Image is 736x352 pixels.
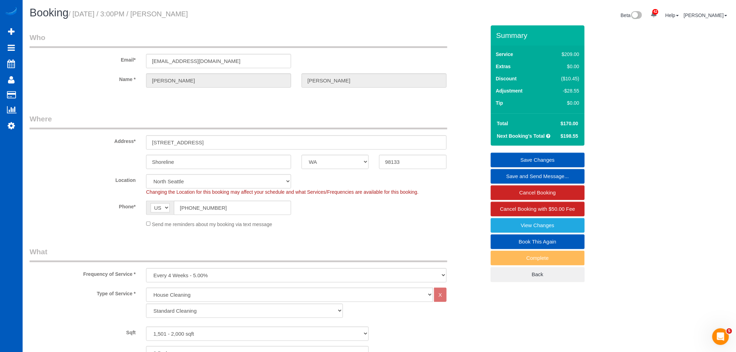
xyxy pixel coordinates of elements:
label: Address* [24,135,141,145]
a: 42 [647,7,661,22]
span: Changing the Location for this booking may affect your schedule and what Services/Frequencies are... [146,189,418,195]
label: Name * [24,73,141,83]
label: Frequency of Service * [24,268,141,278]
div: $209.00 [546,51,579,58]
label: Location [24,174,141,184]
label: Adjustment [496,87,523,94]
a: Save and Send Message... [491,169,585,184]
img: New interface [631,11,642,20]
a: Book This Again [491,234,585,249]
strong: Total [497,121,508,126]
input: Phone* [174,201,291,215]
label: Phone* [24,201,141,210]
label: Discount [496,75,517,82]
a: Cancel Booking [491,185,585,200]
span: Cancel Booking with $50.00 Fee [500,206,575,212]
span: Send me reminders about my booking via text message [152,221,272,227]
span: 42 [653,9,658,15]
div: $0.00 [546,63,579,70]
legend: What [30,247,447,262]
small: / [DATE] / 3:00PM / [PERSON_NAME] [69,10,188,18]
span: $170.00 [561,121,578,126]
input: Email* [146,54,291,68]
legend: Who [30,32,447,48]
a: Save Changes [491,153,585,167]
a: [PERSON_NAME] [684,13,727,18]
h3: Summary [496,31,581,39]
label: Sqft [24,327,141,336]
label: Email* [24,54,141,63]
input: Zip Code* [379,155,446,169]
a: Beta [621,13,642,18]
a: Back [491,267,585,282]
a: View Changes [491,218,585,233]
input: First Name* [146,73,291,88]
span: Booking [30,7,69,19]
iframe: Intercom live chat [712,328,729,345]
img: Automaid Logo [4,7,18,17]
strong: Next Booking's Total [497,133,545,139]
label: Service [496,51,513,58]
label: Extras [496,63,511,70]
a: Cancel Booking with $50.00 Fee [491,202,585,216]
div: ($10.45) [546,75,579,82]
input: Last Name* [302,73,447,88]
span: $198.55 [561,133,578,139]
span: 5 [727,328,732,334]
legend: Where [30,114,447,129]
div: -$28.55 [546,87,579,94]
label: Type of Service * [24,288,141,297]
a: Help [665,13,679,18]
label: Tip [496,99,503,106]
input: City* [146,155,291,169]
div: $0.00 [546,99,579,106]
